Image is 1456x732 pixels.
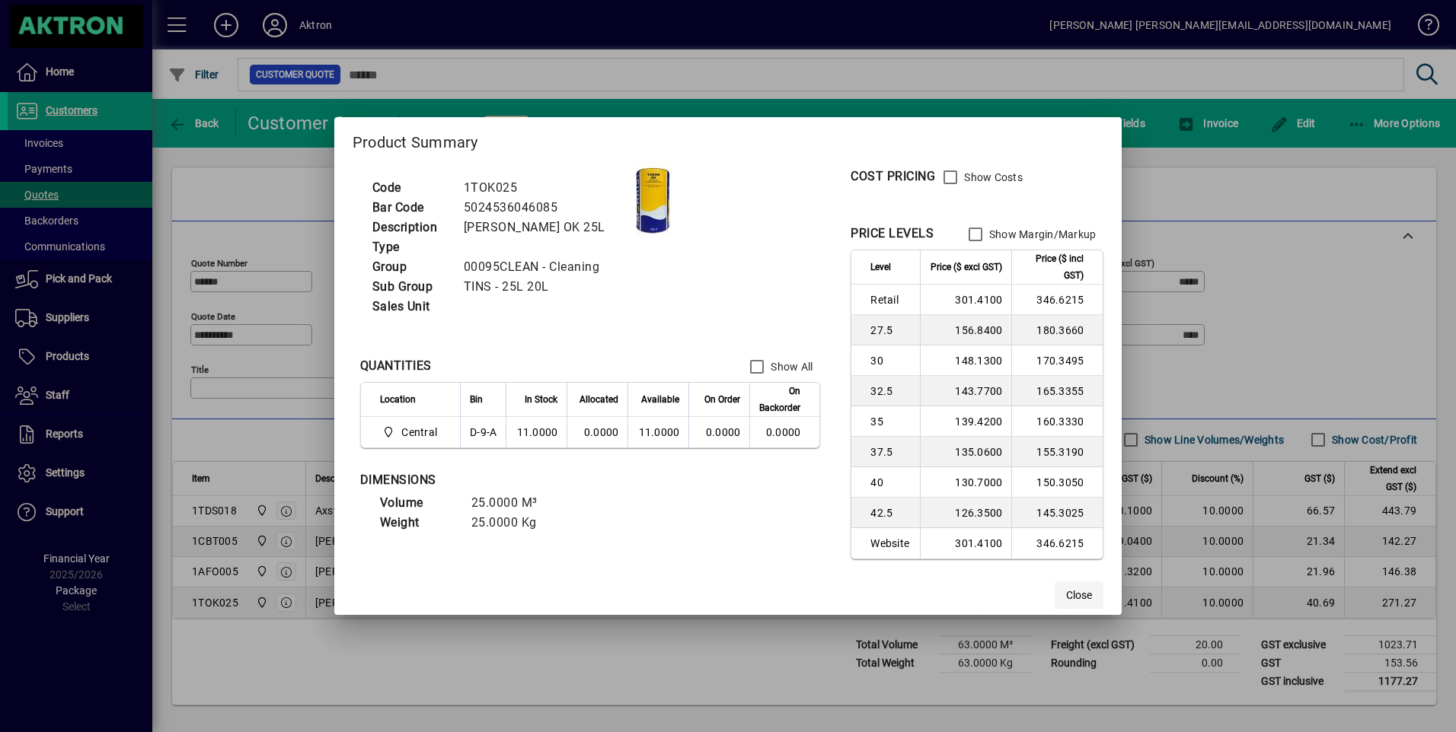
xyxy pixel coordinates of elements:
span: 30 [870,353,911,368]
span: Central [401,425,437,440]
td: 25.0000 M³ [464,493,556,513]
td: Sub Group [365,277,456,297]
td: 346.6215 [1011,528,1103,559]
span: Close [1066,587,1092,603]
td: 301.4100 [920,285,1011,315]
td: 126.3500 [920,498,1011,528]
span: Bin [470,391,483,408]
label: Show Margin/Markup [986,227,1097,242]
td: 165.3355 [1011,376,1103,406]
span: Location [380,391,416,408]
div: DIMENSIONS [360,471,741,489]
span: 0.0000 [706,426,741,438]
label: Show All [768,359,813,374]
span: 37.5 [870,444,911,460]
span: 42.5 [870,505,911,520]
span: On Order [704,391,740,408]
span: Level [870,259,891,275]
td: Weight [372,513,464,533]
span: Price ($ incl GST) [1021,250,1084,284]
td: Volume [372,493,464,513]
td: 139.4200 [920,406,1011,437]
span: 32.5 [870,384,911,399]
td: 11.0000 [506,417,567,447]
td: 5024536046085 [456,198,624,218]
span: 35 [870,414,911,429]
td: 155.3190 [1011,437,1103,467]
td: 0.0000 [567,417,627,447]
td: 135.0600 [920,437,1011,467]
td: 1TOK025 [456,178,624,198]
td: 150.3050 [1011,467,1103,498]
td: 11.0000 [627,417,688,447]
td: [PERSON_NAME] OK 25L [456,218,624,237]
label: Show Costs [961,170,1023,185]
img: contain [624,162,681,238]
td: 170.3495 [1011,345,1103,376]
td: 00095CLEAN - Cleaning [456,257,624,277]
div: COST PRICING [851,167,935,186]
button: Close [1055,581,1103,609]
td: 180.3660 [1011,315,1103,345]
td: Sales Unit [365,297,456,317]
span: 27.5 [870,323,911,338]
td: 301.4100 [920,528,1011,559]
span: Retail [870,292,911,307]
span: On Backorder [759,383,800,416]
td: 25.0000 Kg [464,513,556,533]
span: Available [641,391,679,408]
td: 156.8400 [920,315,1011,345]
td: 145.3025 [1011,498,1103,528]
td: TINS - 25L 20L [456,277,624,297]
span: Central [380,423,443,441]
td: 160.3330 [1011,406,1103,437]
h2: Product Summary [334,117,1122,161]
td: Group [365,257,456,277]
td: 346.6215 [1011,285,1103,315]
td: Description [365,218,456,237]
span: 40 [870,475,911,490]
td: 130.7000 [920,467,1011,498]
span: In Stock [525,391,557,408]
div: QUANTITIES [360,357,432,375]
td: Code [365,178,456,198]
div: PRICE LEVELS [851,224,934,243]
span: Website [870,536,911,551]
span: Price ($ excl GST) [931,259,1002,275]
td: 0.0000 [749,417,819,447]
td: 148.1300 [920,345,1011,376]
td: Bar Code [365,198,456,218]
td: D-9-A [460,417,506,447]
span: Allocated [580,391,618,408]
td: Type [365,237,456,257]
td: 143.7700 [920,376,1011,406]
